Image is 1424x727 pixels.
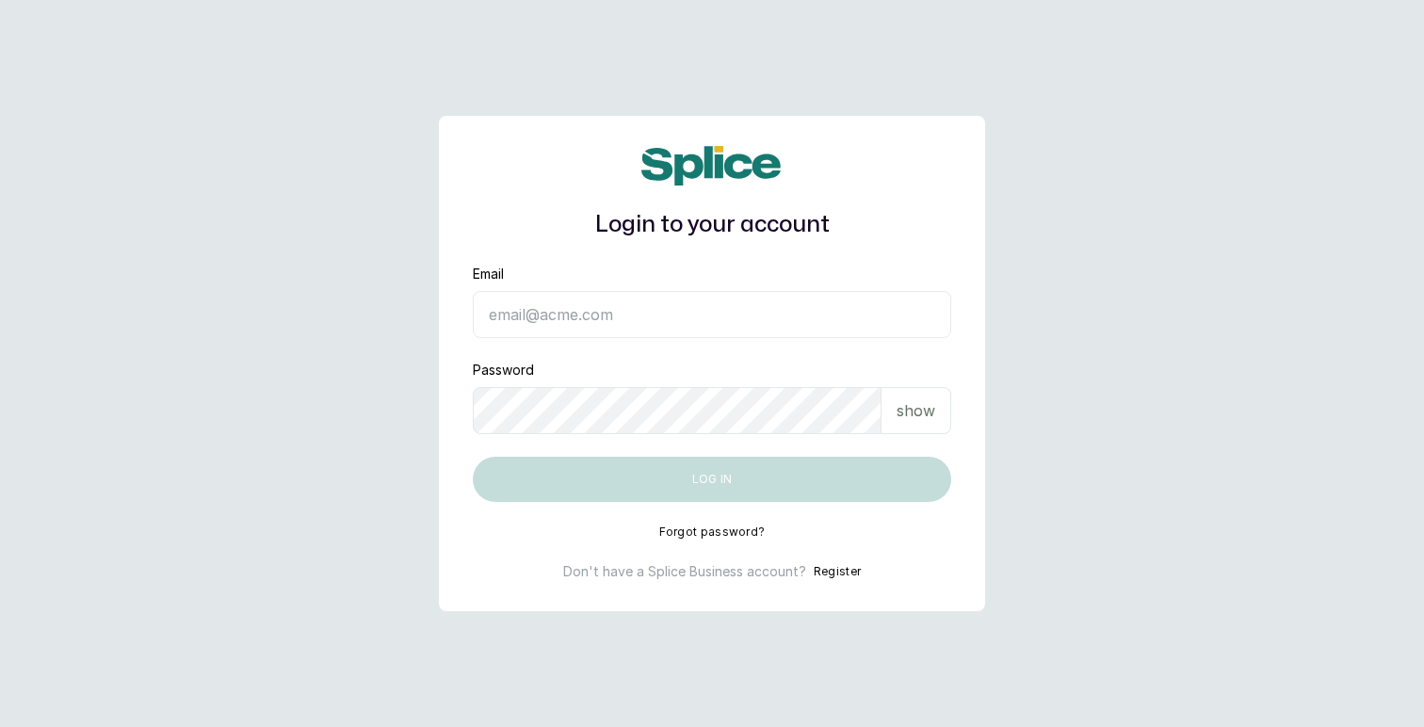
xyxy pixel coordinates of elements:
[473,208,951,242] h1: Login to your account
[473,457,951,502] button: Log in
[563,562,806,581] p: Don't have a Splice Business account?
[659,525,766,540] button: Forgot password?
[897,399,935,422] p: show
[473,291,951,338] input: email@acme.com
[473,361,534,380] label: Password
[473,265,504,283] label: Email
[814,562,861,581] button: Register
